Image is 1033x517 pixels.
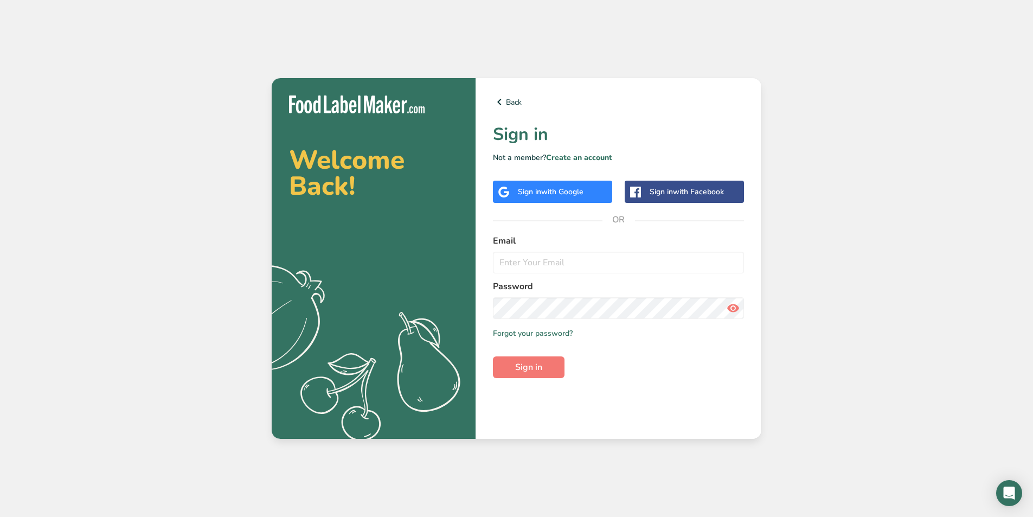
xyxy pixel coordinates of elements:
[518,186,583,197] div: Sign in
[289,95,425,113] img: Food Label Maker
[996,480,1022,506] div: Open Intercom Messenger
[602,203,635,236] span: OR
[493,152,744,163] p: Not a member?
[493,122,744,148] h1: Sign in
[493,356,564,378] button: Sign in
[289,147,458,199] h2: Welcome Back!
[493,234,744,247] label: Email
[493,328,573,339] a: Forgot your password?
[541,187,583,197] span: with Google
[546,152,612,163] a: Create an account
[515,361,542,374] span: Sign in
[493,252,744,273] input: Enter Your Email
[493,95,744,108] a: Back
[673,187,724,197] span: with Facebook
[493,280,744,293] label: Password
[650,186,724,197] div: Sign in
